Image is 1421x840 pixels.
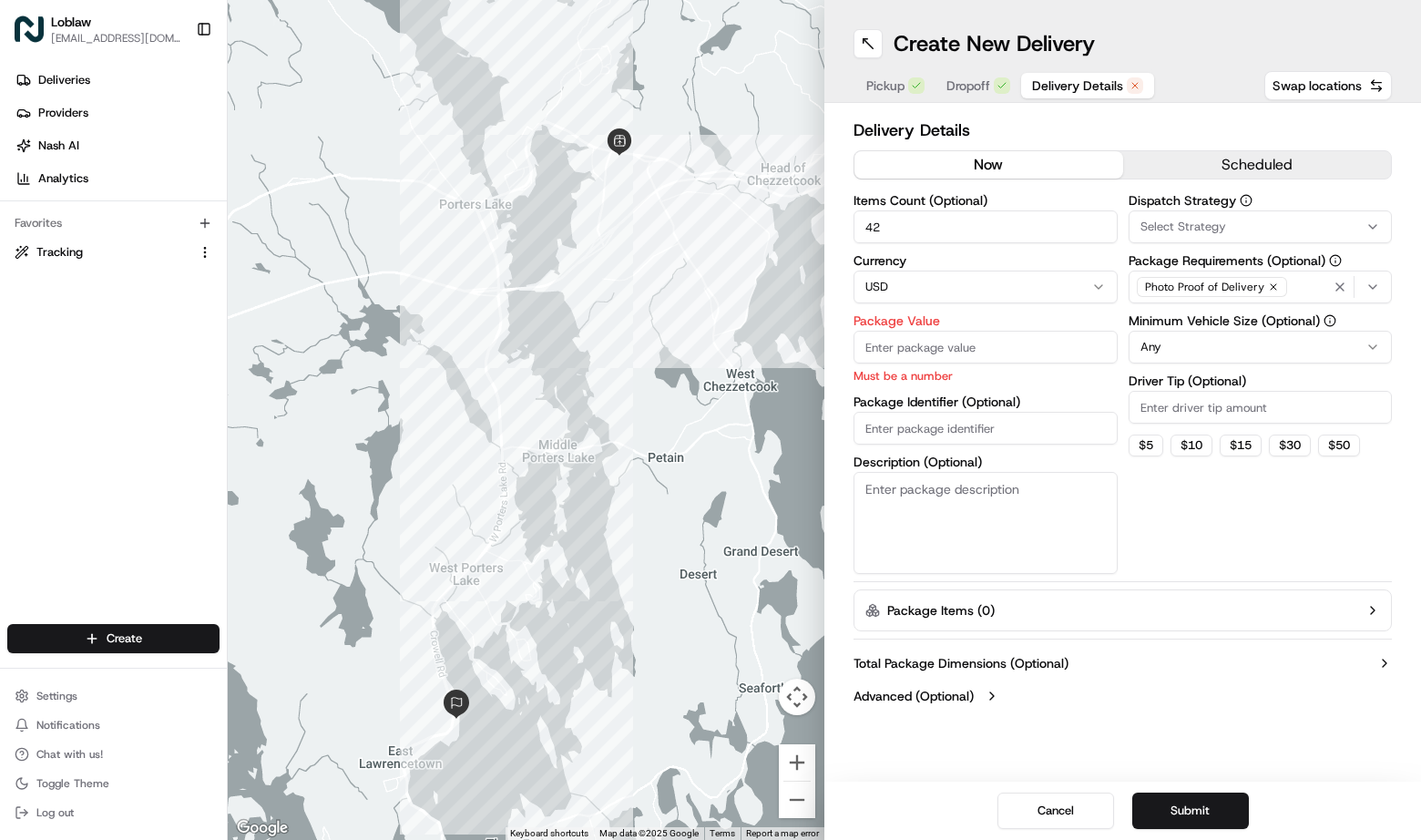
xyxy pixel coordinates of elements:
a: Open this area in Google Maps (opens a new window) [232,816,292,840]
button: Tracking [7,238,220,267]
span: Nash AI [38,138,79,154]
label: Minimum Vehicle Size (Optional) [1129,314,1393,327]
label: Driver Tip (Optional) [1129,374,1393,387]
button: $15 [1220,435,1262,456]
input: Clear [47,118,301,137]
a: Providers [7,98,227,128]
img: Google [232,816,292,840]
div: 💻 [154,409,169,424]
span: Loblaw 12 agents [56,332,153,346]
button: Keyboard shortcuts [510,827,588,840]
label: Advanced (Optional) [854,687,974,705]
label: Package Requirements (Optional) [1129,254,1393,267]
p: Must be a number [854,367,1118,384]
button: Start new chat [310,179,332,201]
span: Log out [36,805,74,820]
label: Currency [854,254,1118,267]
button: $5 [1129,435,1163,456]
span: Notifications [36,718,100,732]
button: Log out [7,800,220,825]
label: Items Count (Optional) [854,194,1118,207]
label: Package Items ( 0 ) [887,601,995,620]
a: Powered byPylon [128,451,220,466]
button: Zoom out [779,782,815,818]
span: Delivery Details [1032,77,1123,95]
input: Enter package identifier [854,412,1118,445]
div: 📗 [18,409,33,424]
button: Package Items (0) [854,589,1392,631]
span: • [157,332,163,346]
span: Map data ©2025 Google [599,828,699,838]
button: $30 [1269,435,1311,456]
a: Report a map error [746,828,819,838]
h2: Delivery Details [854,118,1392,143]
button: Advanced (Optional) [854,687,1392,705]
img: Loblaw [15,15,44,44]
button: Cancel [997,793,1114,829]
button: Toggle Theme [7,771,220,796]
span: Tracking [36,244,83,261]
span: Knowledge Base [36,407,139,425]
span: Select Strategy [1140,219,1226,235]
button: Swap locations [1264,71,1392,100]
span: Create [107,630,142,647]
button: [EMAIL_ADDRESS][DOMAIN_NAME] [51,31,181,46]
div: Favorites [7,209,220,238]
img: Nash [18,18,55,55]
span: • [157,282,163,297]
div: Start new chat [82,174,299,192]
button: $10 [1171,435,1212,456]
span: Pylon [181,452,220,466]
span: Photo Proof of Delivery [1145,280,1264,294]
button: now [854,151,1123,179]
button: LoblawLoblaw[EMAIL_ADDRESS][DOMAIN_NAME] [7,7,189,51]
span: [DATE] [167,332,204,346]
span: Loblaw 12 agents [56,282,153,297]
button: Settings [7,683,220,709]
img: 1736555255976-a54dd68f-1ca7-489b-9aae-adbdc363a1c4 [18,174,51,207]
span: Dropoff [946,77,990,95]
span: Chat with us! [36,747,103,762]
span: Pickup [866,77,905,95]
label: Dispatch Strategy [1129,194,1393,207]
label: Total Package Dimensions (Optional) [854,654,1068,672]
label: Package Identifier (Optional) [854,395,1118,408]
button: Chat with us! [7,742,220,767]
label: Description (Optional) [854,456,1118,468]
button: Select Strategy [1129,210,1393,243]
button: Total Package Dimensions (Optional) [854,654,1392,672]
label: Package Value [854,314,1118,327]
button: Map camera controls [779,679,815,715]
button: scheduled [1123,151,1392,179]
span: API Documentation [172,407,292,425]
a: 💻API Documentation [147,400,300,433]
a: 📗Knowledge Base [11,400,147,433]
a: Analytics [7,164,227,193]
button: Photo Proof of Delivery [1129,271,1393,303]
button: Dispatch Strategy [1240,194,1252,207]
div: We're available if you need us! [82,192,250,207]
button: See all [282,233,332,255]
img: Loblaw 12 agents [18,314,47,343]
button: Notifications [7,712,220,738]
div: Past conversations [18,237,117,251]
span: Toggle Theme [36,776,109,791]
p: Welcome 👋 [18,73,332,102]
span: Analytics [38,170,88,187]
h1: Create New Delivery [894,29,1095,58]
button: $50 [1318,435,1360,456]
a: Terms [710,828,735,838]
span: Providers [38,105,88,121]
span: 9:13 AM [167,282,211,297]
input: Enter number of items [854,210,1118,243]
a: Tracking [15,244,190,261]
button: Submit [1132,793,1249,829]
button: Minimum Vehicle Size (Optional) [1324,314,1336,327]
span: Swap locations [1273,77,1362,95]
button: Loblaw [51,13,91,31]
img: Loblaw 12 agents [18,265,47,294]
input: Enter driver tip amount [1129,391,1393,424]
button: Package Requirements (Optional) [1329,254,1342,267]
